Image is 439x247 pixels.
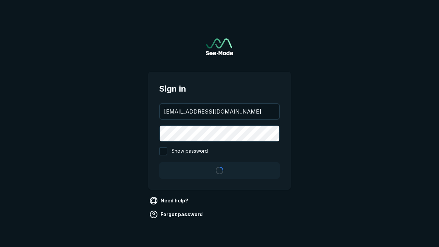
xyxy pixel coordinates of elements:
span: Sign in [159,83,280,95]
a: Need help? [148,195,191,206]
img: See-Mode Logo [206,38,233,55]
input: your@email.com [160,104,279,119]
a: Go to sign in [206,38,233,55]
span: Show password [171,147,208,155]
a: Forgot password [148,209,205,220]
